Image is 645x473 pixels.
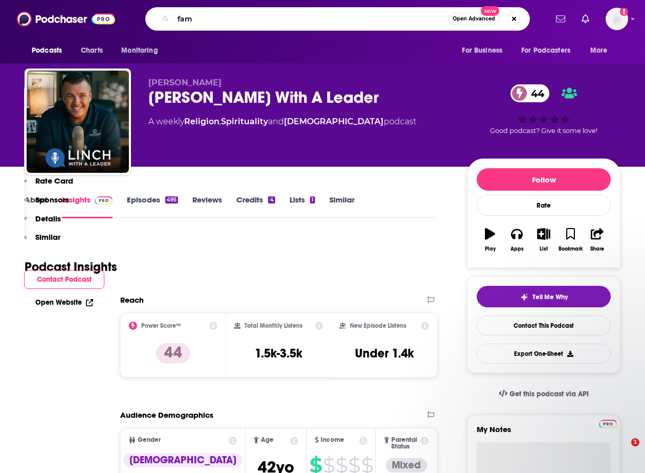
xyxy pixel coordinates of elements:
button: Show profile menu [606,8,628,30]
div: A weekly podcast [148,116,416,128]
span: , [219,117,221,126]
button: Play [477,221,503,258]
img: Linch With A Leader [27,71,129,173]
span: Parental Status [391,437,419,450]
span: Age [261,437,274,443]
img: Podchaser - Follow, Share and Rate Podcasts [17,9,115,29]
span: For Business [462,43,502,58]
div: Play [485,246,496,252]
h2: Power Score™ [141,322,181,329]
a: Spirituality [221,117,268,126]
a: Credits4 [236,195,275,218]
button: open menu [25,41,75,60]
div: Rate [477,195,611,216]
h2: Reach [120,295,144,305]
span: Charts [81,43,103,58]
div: [DEMOGRAPHIC_DATA] [123,453,242,467]
button: Share [584,221,611,258]
span: and [268,117,284,126]
a: Open Website [35,298,93,307]
a: Lists1 [290,195,315,218]
a: Similar [329,195,354,218]
button: List [530,221,557,258]
a: 44 [510,84,549,102]
button: tell me why sparkleTell Me Why [477,286,611,307]
a: Charts [74,41,109,60]
img: tell me why sparkle [520,293,528,301]
button: open menu [114,41,171,60]
div: 4 [268,196,275,204]
button: Apps [503,221,530,258]
button: open menu [583,41,620,60]
img: User Profile [606,8,628,30]
span: Open Advanced [453,16,495,21]
p: Similar [35,232,60,242]
h2: New Episode Listens [350,322,406,329]
span: 1 [631,438,639,446]
p: Details [35,214,61,223]
h3: 1.5k-3.5k [255,346,302,361]
a: Show notifications dropdown [552,10,569,28]
span: New [481,6,499,16]
button: Sponsors [24,195,69,214]
span: Monitoring [121,43,158,58]
a: [DEMOGRAPHIC_DATA] [284,117,384,126]
span: Podcasts [32,43,62,58]
div: List [540,246,548,252]
a: Reviews [192,195,222,218]
button: Open AdvancedNew [448,13,500,25]
button: open menu [455,41,515,60]
button: Similar [24,232,60,251]
iframe: Intercom live chat [610,438,635,463]
a: Episodes495 [127,195,178,218]
h3: Under 1.4k [355,346,414,361]
svg: Add a profile image [620,8,628,16]
p: 44 [156,343,190,364]
span: More [590,43,608,58]
div: 1 [310,196,315,204]
button: Follow [477,168,611,191]
p: Sponsors [35,195,69,205]
span: Good podcast? Give it some love! [490,127,597,134]
div: Share [590,246,604,252]
button: open menu [515,41,585,60]
span: [PERSON_NAME] [148,78,221,87]
div: Search podcasts, credits, & more... [145,7,530,31]
span: Gender [138,437,161,443]
div: Apps [510,246,524,252]
div: Bookmark [559,246,583,252]
button: Export One-Sheet [477,344,611,364]
input: Search podcasts, credits, & more... [173,11,448,27]
h2: Audience Demographics [120,410,213,420]
a: Show notifications dropdown [577,10,593,28]
button: Details [24,214,61,233]
div: Mixed [386,458,427,472]
a: Contact This Podcast [477,316,611,335]
div: 495 [165,196,178,204]
span: Logged in as shcarlos [606,8,628,30]
div: 44Good podcast? Give it some love! [467,78,620,141]
button: Bookmark [557,221,584,258]
button: Contact Podcast [24,270,104,289]
span: Income [321,437,344,443]
span: Tell Me Why [532,293,568,301]
span: For Podcasters [521,43,570,58]
h2: Total Monthly Listens [244,322,302,329]
span: 44 [521,84,549,102]
a: Religion [184,117,219,126]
